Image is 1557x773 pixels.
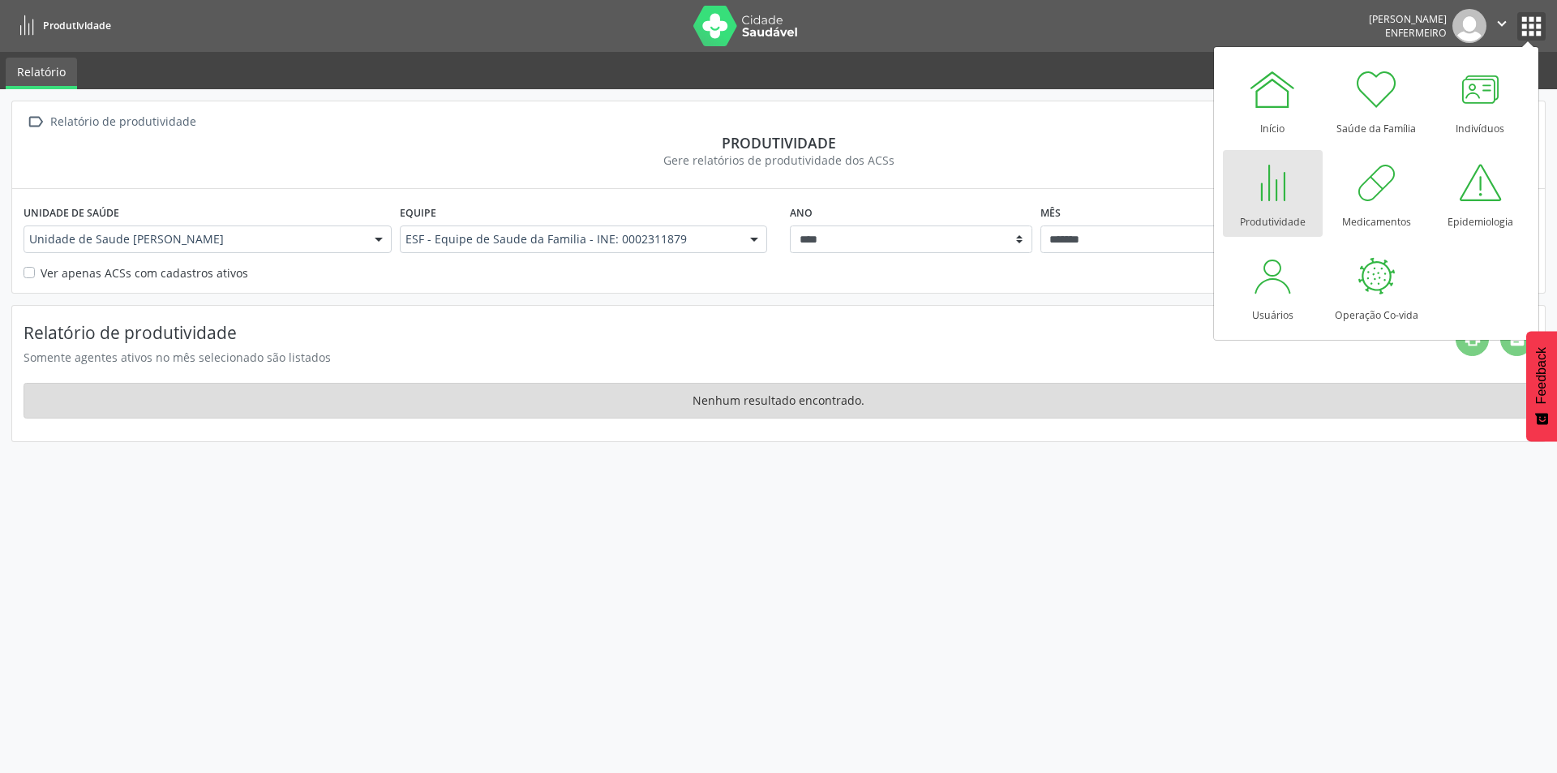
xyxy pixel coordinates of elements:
[1223,243,1323,330] a: Usuários
[1385,26,1447,40] span: Enfermeiro
[24,383,1533,419] div: Nenhum resultado encontrado.
[29,231,358,247] span: Unidade de Saude [PERSON_NAME]
[1430,150,1530,237] a: Epidemiologia
[1517,12,1546,41] button: apps
[1486,9,1517,43] button: 
[47,110,199,134] div: Relatório de produtividade
[6,58,77,89] a: Relatório
[1327,150,1426,237] a: Medicamentos
[1327,57,1426,144] a: Saúde da Família
[1452,9,1486,43] img: img
[24,110,47,134] i: 
[1430,57,1530,144] a: Indivíduos
[1493,15,1511,32] i: 
[1534,347,1549,404] span: Feedback
[24,323,1456,343] h4: Relatório de produtividade
[1526,331,1557,441] button: Feedback - Mostrar pesquisa
[43,19,111,32] span: Produtividade
[24,110,199,134] a:  Relatório de produtividade
[24,200,119,225] label: Unidade de saúde
[24,134,1533,152] div: Produtividade
[1223,57,1323,144] a: Início
[1223,150,1323,237] a: Produtividade
[1327,243,1426,330] a: Operação Co-vida
[790,200,813,225] label: Ano
[41,264,248,281] label: Ver apenas ACSs com cadastros ativos
[1369,12,1447,26] div: [PERSON_NAME]
[24,152,1533,169] div: Gere relatórios de produtividade dos ACSs
[1040,200,1061,225] label: Mês
[24,349,1456,366] div: Somente agentes ativos no mês selecionado são listados
[400,200,436,225] label: Equipe
[11,12,111,39] a: Produtividade
[405,231,735,247] span: ESF - Equipe de Saude da Familia - INE: 0002311879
